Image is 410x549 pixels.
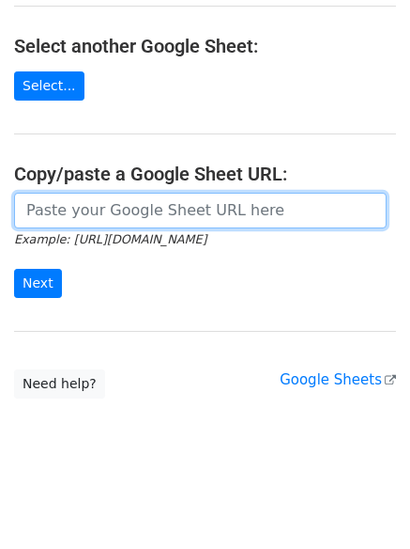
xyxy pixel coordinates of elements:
a: Need help? [14,369,105,399]
input: Paste your Google Sheet URL here [14,193,387,228]
a: Select... [14,71,84,101]
small: Example: [URL][DOMAIN_NAME] [14,232,206,246]
h4: Select another Google Sheet: [14,35,396,57]
input: Next [14,269,62,298]
a: Google Sheets [280,371,396,388]
h4: Copy/paste a Google Sheet URL: [14,163,396,185]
